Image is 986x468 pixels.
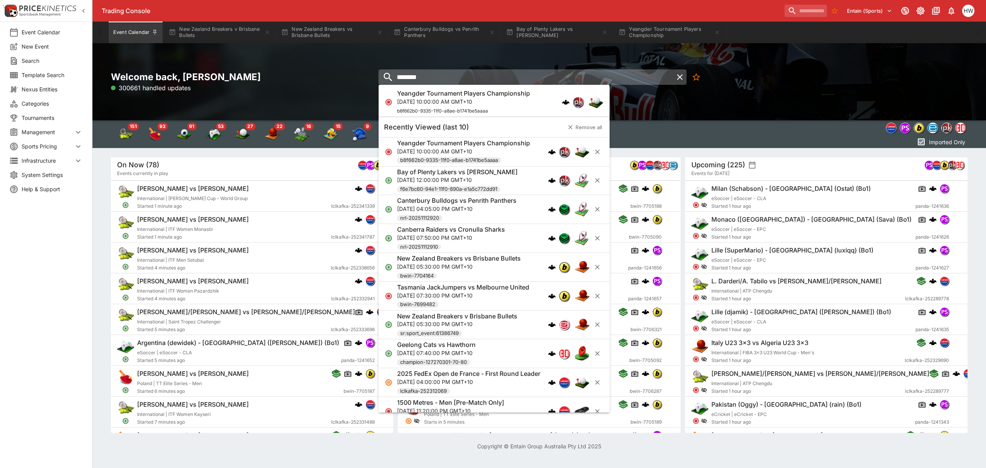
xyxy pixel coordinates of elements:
span: 16 [304,123,314,130]
img: esports.png [691,215,708,232]
h6: [PERSON_NAME] vs [PERSON_NAME] [711,431,823,439]
span: nrl-20251112920 [397,214,442,222]
img: lclkafka.png [366,277,374,285]
img: pandascore.png [940,246,949,254]
img: bwin.png [653,184,661,193]
img: lclkafka.png [559,406,569,416]
div: cerberus [642,185,649,192]
div: Baseball [352,126,367,142]
div: lclkafka [366,184,375,193]
span: lclkafka-252331488 [331,418,375,426]
h6: [PERSON_NAME]/[PERSON_NAME] vs [PERSON_NAME]/[PERSON_NAME] [137,308,355,316]
img: PriceKinetics Logo [2,3,18,19]
img: golf [235,126,250,142]
img: basketball [264,126,280,142]
img: logo-cerberus.svg [929,431,937,439]
div: cerberus [548,148,556,156]
button: Remove all [563,121,607,133]
input: search [785,5,827,17]
img: Sportsbook Management [19,13,61,16]
img: golf.png [574,375,590,390]
img: bwin.png [653,400,661,409]
svg: Open [122,202,129,209]
img: basketball.png [574,288,590,304]
div: championdata [955,160,964,170]
button: Connected to PK [898,4,912,18]
img: tennis [118,126,133,142]
img: table_tennis.png [117,431,134,448]
img: championdata.png [956,161,964,169]
div: championdata [955,123,966,133]
img: lclkafka.png [366,246,374,254]
img: esports.png [691,307,708,324]
img: logo-cerberus.svg [548,205,556,213]
img: logo-cerberus.svg [929,185,937,192]
img: tennis.png [117,276,134,293]
img: logo-cerberus.svg [642,431,649,439]
div: betradar [668,160,677,170]
img: pandascore.png [940,400,949,409]
h6: [PERSON_NAME] vs [PERSON_NAME] [137,401,249,409]
button: Harrison Walker [960,2,977,19]
img: logo-cerberus.svg [562,98,570,106]
img: table_tennis.png [691,431,708,448]
img: lclkafka.png [964,369,972,378]
img: logo-cerberus.svg [548,379,556,386]
img: nrl.png [559,233,569,243]
h6: L. Darderi/A. Tabilo vs [PERSON_NAME]/[PERSON_NAME] [711,277,882,285]
span: Started 1 minute ago [137,202,331,210]
img: rugby_league.png [574,231,590,246]
button: Canterbury Bulldogs vs Penrith Panthers [389,22,500,43]
div: pricekinetics [559,146,570,157]
h5: On Now (78) [117,160,159,169]
span: Template Search [22,71,83,79]
img: pricekinetics.png [559,175,569,185]
img: tennis.png [117,246,134,263]
button: New Zealand Breakers vs Brisbane Bullets [277,22,387,43]
div: cerberus [355,185,362,192]
div: pandascore [366,160,375,170]
img: basketball.png [574,317,590,332]
img: logo-cerberus.svg [929,401,937,408]
img: logo-cerberus.svg [929,339,937,347]
span: panda-1241652 [341,357,375,364]
h6: Lille (SuperMario) - [GEOGRAPHIC_DATA] (luxiqq) (Bo1) [711,246,874,254]
div: lclkafka [645,160,654,170]
img: pandascore.png [940,308,949,316]
span: lclkafka-252341339 [331,202,375,210]
img: bwin.png [653,215,661,224]
img: bwin.png [559,291,569,301]
img: championdata.png [956,123,966,133]
img: pandascore.png [940,215,949,224]
img: tennis.png [117,184,134,201]
span: 93 [157,123,168,130]
img: table_tennis.png [404,400,421,417]
img: basketball.png [574,259,590,275]
p: [DATE] 04:05:00 PM GMT+10 [397,205,516,213]
img: logo-cerberus.svg [929,277,937,285]
img: tennis.png [691,276,708,293]
button: Imported Only [914,136,968,148]
img: logo-cerberus.svg [642,185,649,192]
div: lclkafka [358,160,367,170]
span: Management [22,128,74,136]
span: panda-1241627 [916,264,949,272]
span: f6e7bc60-94e1-11f0-890a-e1a5c772dd91 [397,185,500,193]
span: 22 [274,123,285,130]
span: Tournaments [22,114,83,122]
span: 9 [364,123,371,130]
img: esports.png [691,246,708,263]
h5: Recently Viewed (last 10) [384,123,469,131]
img: bwin.png [653,369,661,378]
div: cerberus [562,98,570,106]
img: pandascore.png [366,338,374,347]
img: logo-cerberus.svg [642,401,649,408]
img: table_tennis [147,126,163,142]
div: bwin [914,123,924,133]
img: logo-cerberus.svg [642,308,649,316]
span: bwin-7705189 [631,418,662,426]
div: Esports [206,126,221,142]
span: Help & Support [22,185,83,193]
img: logo-cerberus.svg [355,277,362,285]
h6: [PERSON_NAME]/[PERSON_NAME] vs [PERSON_NAME]/[PERSON_NAME] [711,370,929,378]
